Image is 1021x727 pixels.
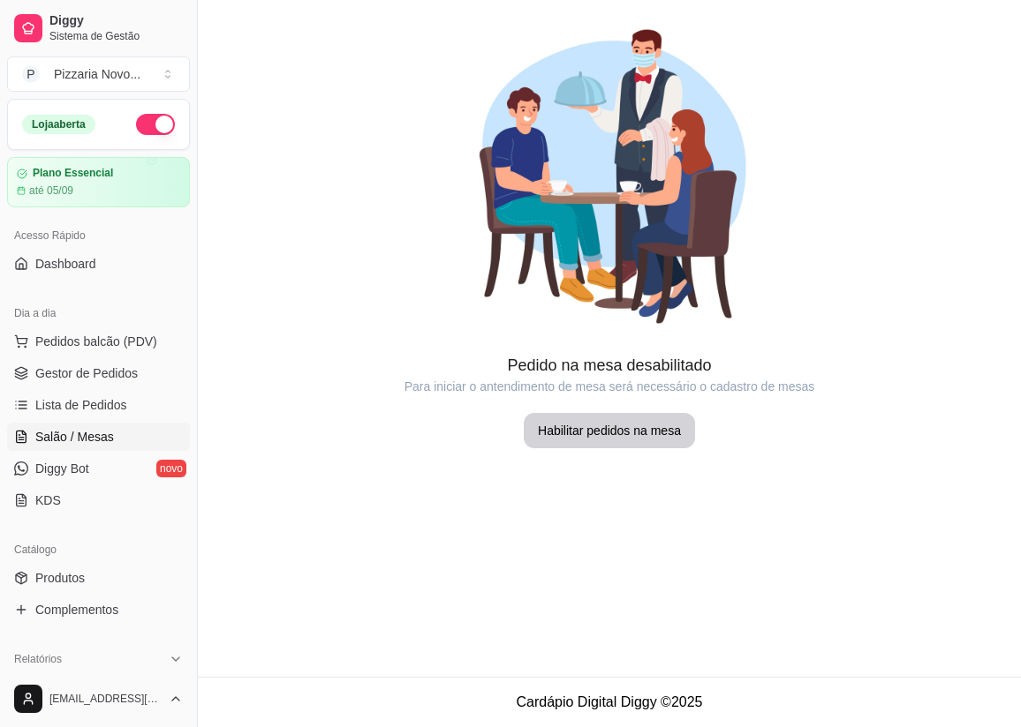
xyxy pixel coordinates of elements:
button: Habilitar pedidos na mesa [524,413,695,448]
span: Pedidos balcão (PDV) [35,333,157,350]
button: Alterar Status [136,114,175,135]
span: Lista de Pedidos [35,396,127,414]
footer: Cardápio Digital Diggy © 2025 [198,677,1021,727]
a: Salão / Mesas [7,423,190,451]
a: DiggySistema de Gestão [7,7,190,49]
div: Pizzaria Novo ... [54,65,140,83]
div: Dia a dia [7,299,190,327]
span: Diggy Bot [35,460,89,477]
span: Gestor de Pedidos [35,364,138,382]
a: Complementos [7,596,190,624]
a: Plano Essencialaté 05/09 [7,157,190,207]
span: Complementos [35,601,118,618]
a: KDS [7,486,190,514]
div: Loja aberta [22,115,95,134]
div: Catálogo [7,536,190,564]
span: KDS [35,491,61,509]
article: Plano Essencial [33,167,113,180]
div: Acesso Rápido [7,221,190,250]
a: Diggy Botnovo [7,454,190,483]
a: Dashboard [7,250,190,278]
article: Para iniciar o antendimento de mesa será necessário o cadastro de mesas [198,378,1021,395]
span: Relatórios [14,652,62,666]
span: Diggy [49,13,183,29]
button: Select a team [7,56,190,92]
span: [EMAIL_ADDRESS][DOMAIN_NAME] [49,692,162,706]
button: Pedidos balcão (PDV) [7,327,190,356]
article: até 05/09 [29,184,73,198]
article: Pedido na mesa desabilitado [198,353,1021,378]
span: Sistema de Gestão [49,29,183,43]
span: P [22,65,40,83]
a: Lista de Pedidos [7,391,190,419]
span: Produtos [35,569,85,587]
a: Produtos [7,564,190,592]
span: Dashboard [35,255,96,273]
button: [EMAIL_ADDRESS][DOMAIN_NAME] [7,678,190,720]
a: Gestor de Pedidos [7,359,190,387]
span: Salão / Mesas [35,428,114,446]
